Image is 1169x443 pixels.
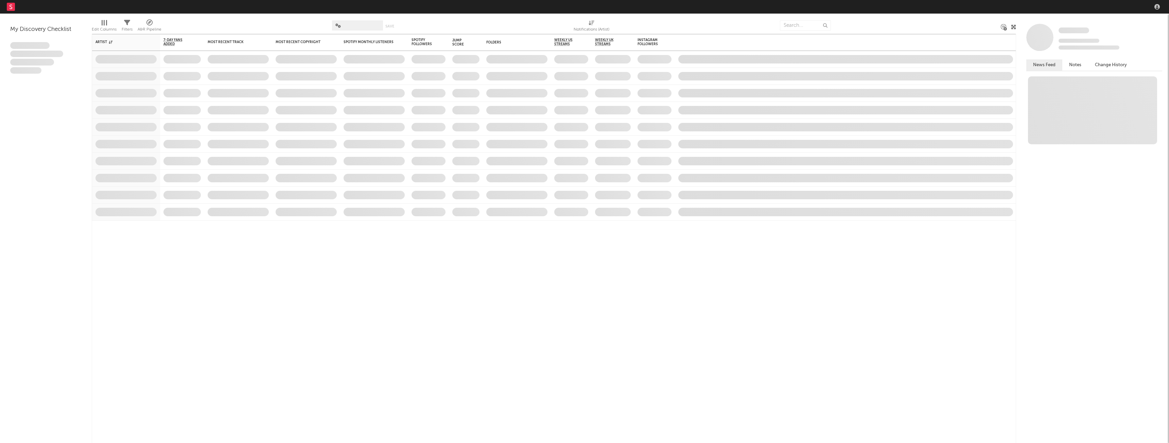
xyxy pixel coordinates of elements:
[92,17,117,37] div: Edit Columns
[10,51,63,57] span: Integer aliquet in purus et
[1059,45,1119,50] span: 0 fans last week
[574,17,609,37] div: Notifications (Artist)
[163,38,191,46] span: 7-Day Fans Added
[92,25,117,34] div: Edit Columns
[1059,39,1099,43] span: Tracking Since: [DATE]
[486,40,537,44] div: Folders
[595,38,621,46] span: Weekly UK Streams
[1059,27,1089,33] span: Some Artist
[10,67,41,74] span: Aliquam viverra
[780,20,831,31] input: Search...
[1062,59,1088,71] button: Notes
[122,25,133,34] div: Filters
[208,40,259,44] div: Most Recent Track
[10,59,54,66] span: Praesent ac interdum
[1059,27,1089,34] a: Some Artist
[574,25,609,34] div: Notifications (Artist)
[638,38,661,46] div: Instagram Followers
[95,40,146,44] div: Artist
[344,40,395,44] div: Spotify Monthly Listeners
[385,24,394,28] button: Save
[276,40,327,44] div: Most Recent Copyright
[554,38,578,46] span: Weekly US Streams
[138,25,161,34] div: A&R Pipeline
[1088,59,1134,71] button: Change History
[138,17,161,37] div: A&R Pipeline
[412,38,435,46] div: Spotify Followers
[1026,59,1062,71] button: News Feed
[122,17,133,37] div: Filters
[10,42,50,49] span: Lorem ipsum dolor
[10,25,82,34] div: My Discovery Checklist
[452,38,469,47] div: Jump Score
